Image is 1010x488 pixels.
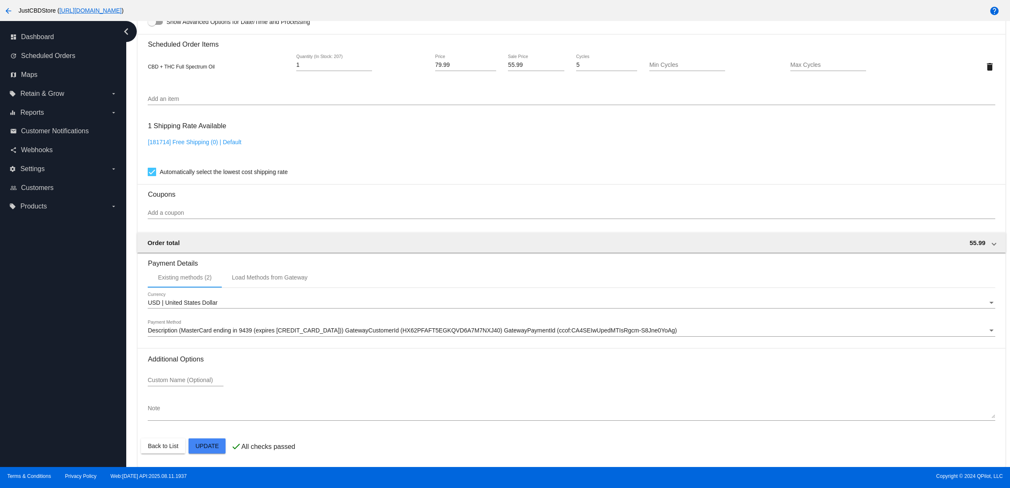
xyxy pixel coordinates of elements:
span: Dashboard [21,33,54,41]
p: All checks passed [241,443,295,451]
span: USD | United States Dollar [148,299,217,306]
i: local_offer [9,90,16,97]
mat-select: Payment Method [148,327,995,334]
span: Update [195,443,219,449]
a: dashboard Dashboard [10,30,117,44]
h3: Scheduled Order Items [148,34,995,48]
input: Quantity (In Stock: 207) [296,62,372,69]
span: Settings [20,165,45,173]
a: share Webhooks [10,143,117,157]
i: dashboard [10,34,17,40]
i: arrow_drop_down [110,166,117,172]
input: Sale Price [508,62,564,69]
input: Cycles [576,62,637,69]
a: email Customer Notifications [10,124,117,138]
span: Copyright © 2024 QPilot, LLC [512,473,1003,479]
i: arrow_drop_down [110,109,117,116]
i: update [10,53,17,59]
mat-icon: check [231,441,241,451]
a: Web:[DATE] API:2025.08.11.1937 [111,473,187,479]
i: share [10,147,17,153]
i: settings [9,166,16,172]
h3: Additional Options [148,355,995,363]
h3: 1 Shipping Rate Available [148,117,226,135]
mat-icon: delete [985,62,995,72]
mat-icon: help [989,6,999,16]
input: Max Cycles [790,62,866,69]
i: arrow_drop_down [110,203,117,210]
input: Custom Name (Optional) [148,377,223,384]
button: Back to List [141,438,185,454]
a: Privacy Policy [65,473,97,479]
mat-select: Currency [148,300,995,306]
a: [181714] Free Shipping (0) | Default [148,139,241,145]
div: Load Methods from Gateway [232,274,308,281]
span: JustCBDStore ( ) [19,7,124,14]
i: local_offer [9,203,16,210]
span: Show Advanced Options for Date/Time and Processing [166,18,310,26]
span: Order total [147,239,180,246]
mat-icon: arrow_back [3,6,13,16]
input: Price [435,62,496,69]
span: Retain & Grow [20,90,64,98]
span: CBD + THC Full Spectrum Oil [148,64,215,70]
button: Update [189,438,226,454]
span: Products [20,203,47,210]
span: Maps [21,71,37,79]
span: Back to List [148,443,178,449]
i: equalizer [9,109,16,116]
i: arrow_drop_down [110,90,117,97]
span: Scheduled Orders [21,52,75,60]
i: email [10,128,17,135]
h3: Payment Details [148,253,995,267]
h3: Coupons [148,184,995,198]
span: Customers [21,184,53,192]
i: people_outline [10,185,17,191]
a: Terms & Conditions [7,473,51,479]
mat-expansion-panel-header: Order total 55.99 [137,232,1005,253]
a: update Scheduled Orders [10,49,117,63]
i: map [10,71,17,78]
i: chevron_left [120,25,133,38]
span: Webhooks [21,146,53,154]
span: Reports [20,109,44,116]
input: Min Cycles [649,62,725,69]
div: Existing methods (2) [158,274,212,281]
a: [URL][DOMAIN_NAME] [59,7,122,14]
input: Add a coupon [148,210,995,216]
span: 55.99 [970,239,986,246]
a: map Maps [10,68,117,82]
input: Add an item [148,96,995,103]
a: people_outline Customers [10,181,117,195]
span: Automatically select the lowest cost shipping rate [159,167,287,177]
span: Customer Notifications [21,127,89,135]
span: Description (MasterCard ending in 9439 (expires [CREDIT_CARD_DATA])) GatewayCustomerId (HX62PFAFT... [148,327,677,334]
